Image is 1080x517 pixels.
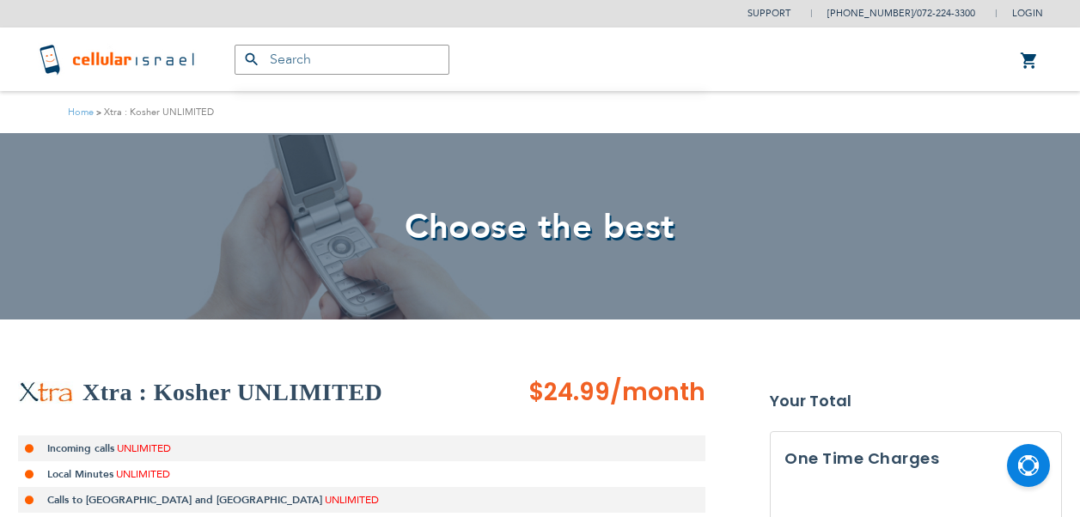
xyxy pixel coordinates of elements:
span: UNLIMITED [117,441,171,455]
a: Support [747,7,790,20]
h3: One Time Charges [784,446,1047,471]
img: Xtra : Kosher UNLIMITED [18,381,74,404]
a: 072-224-3300 [917,7,975,20]
span: $24.99 [528,375,610,409]
li: / [810,1,975,26]
a: Home [68,106,94,119]
span: UNLIMITED [116,467,170,481]
span: /month [610,375,705,410]
h2: Xtra : Kosher UNLIMITED [82,375,382,410]
input: Search [235,45,449,75]
strong: Your Total [770,388,1062,414]
span: Choose the best [405,204,675,251]
strong: Incoming calls [47,441,114,455]
strong: Local Minutes [47,467,113,481]
li: Xtra : Kosher UNLIMITED [94,104,214,120]
strong: Calls to [GEOGRAPHIC_DATA] and [GEOGRAPHIC_DATA] [47,493,322,507]
img: Cellular Israel [38,42,200,76]
a: [PHONE_NUMBER] [827,7,913,20]
span: Login [1012,7,1043,20]
span: UNLIMITED [325,493,379,507]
